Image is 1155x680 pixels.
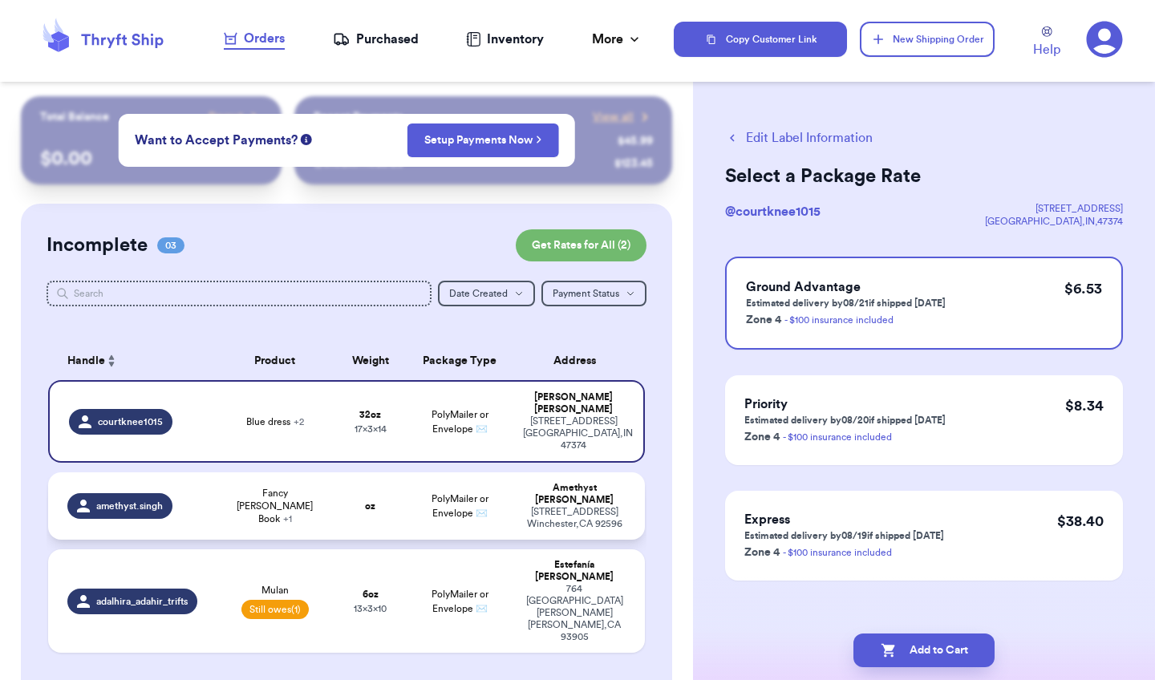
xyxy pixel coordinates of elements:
[294,417,304,427] span: + 2
[744,431,780,443] span: Zone 4
[783,548,892,557] a: - $100 insurance included
[593,109,634,125] span: View all
[553,289,619,298] span: Payment Status
[40,109,109,125] p: Total Balance
[725,205,821,218] span: @ courtknee1015
[541,281,646,306] button: Payment Status
[283,514,292,524] span: + 1
[744,513,790,526] span: Express
[1033,26,1060,59] a: Help
[744,414,946,427] p: Estimated delivery by 08/20 if shipped [DATE]
[246,415,304,428] span: Blue dress
[746,314,781,326] span: Zone 4
[47,281,432,306] input: Search
[523,415,624,451] div: [STREET_ADDRESS] [GEOGRAPHIC_DATA] , IN 47374
[135,131,298,150] span: Want to Accept Payments?
[744,547,780,558] span: Zone 4
[432,589,488,613] span: PolyMailer or Envelope ✉️
[157,237,184,253] span: 03
[96,500,163,512] span: amethyst.singh
[985,202,1123,215] div: [STREET_ADDRESS]
[438,281,535,306] button: Date Created
[744,398,788,411] span: Priority
[449,289,508,298] span: Date Created
[354,604,387,613] span: 13 x 3 x 10
[674,22,847,57] button: Copy Customer Link
[224,29,285,50] a: Orders
[523,506,626,530] div: [STREET_ADDRESS] Winchester , CA 92596
[333,30,419,49] a: Purchased
[209,109,262,125] a: Payout
[744,529,944,542] p: Estimated delivery by 08/19 if shipped [DATE]
[241,600,309,619] span: Still owes (1)
[516,229,646,261] button: Get Rates for All (2)
[209,109,243,125] span: Payout
[725,128,873,148] button: Edit Label Information
[860,22,995,57] button: New Shipping Order
[406,342,513,380] th: Package Type
[523,391,624,415] div: [PERSON_NAME] [PERSON_NAME]
[592,30,642,49] div: More
[593,109,653,125] a: View all
[432,494,488,518] span: PolyMailer or Envelope ✉️
[363,589,379,599] strong: 6 oz
[746,281,861,293] span: Ground Advantage
[853,633,995,667] button: Add to Cart
[523,559,626,583] div: Estefanía [PERSON_NAME]
[47,233,148,258] h2: Incomplete
[355,424,387,434] span: 17 x 3 x 14
[784,315,894,325] a: - $100 insurance included
[225,487,325,525] span: Fancy [PERSON_NAME] Book
[1065,395,1104,417] p: $ 8.34
[985,215,1123,228] div: [GEOGRAPHIC_DATA] , IN , 47374
[513,342,645,380] th: Address
[407,123,559,157] button: Setup Payments Now
[466,30,544,49] a: Inventory
[105,351,118,370] button: Sort ascending
[1057,510,1104,532] p: $ 38.40
[725,164,1123,189] h2: Select a Package Rate
[314,109,403,125] p: Recent Payments
[334,342,406,380] th: Weight
[365,501,375,511] strong: oz
[98,415,163,428] span: courtknee1015
[618,133,653,149] div: $ 45.99
[224,29,285,48] div: Orders
[523,482,626,506] div: Amethyst [PERSON_NAME]
[67,353,105,370] span: Handle
[523,583,626,643] div: 764 [GEOGRAPHIC_DATA][PERSON_NAME] [PERSON_NAME] , CA 93905
[40,146,262,172] p: $ 0.00
[359,410,381,419] strong: 32 oz
[215,342,334,380] th: Product
[96,595,188,608] span: adalhira_adahir_trifts
[1064,277,1102,300] p: $ 6.53
[432,410,488,434] span: PolyMailer or Envelope ✉️
[746,297,946,310] p: Estimated delivery by 08/21 if shipped [DATE]
[614,156,653,172] div: $ 123.45
[261,584,289,597] span: Mulan
[783,432,892,442] a: - $100 insurance included
[424,132,542,148] a: Setup Payments Now
[1033,40,1060,59] span: Help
